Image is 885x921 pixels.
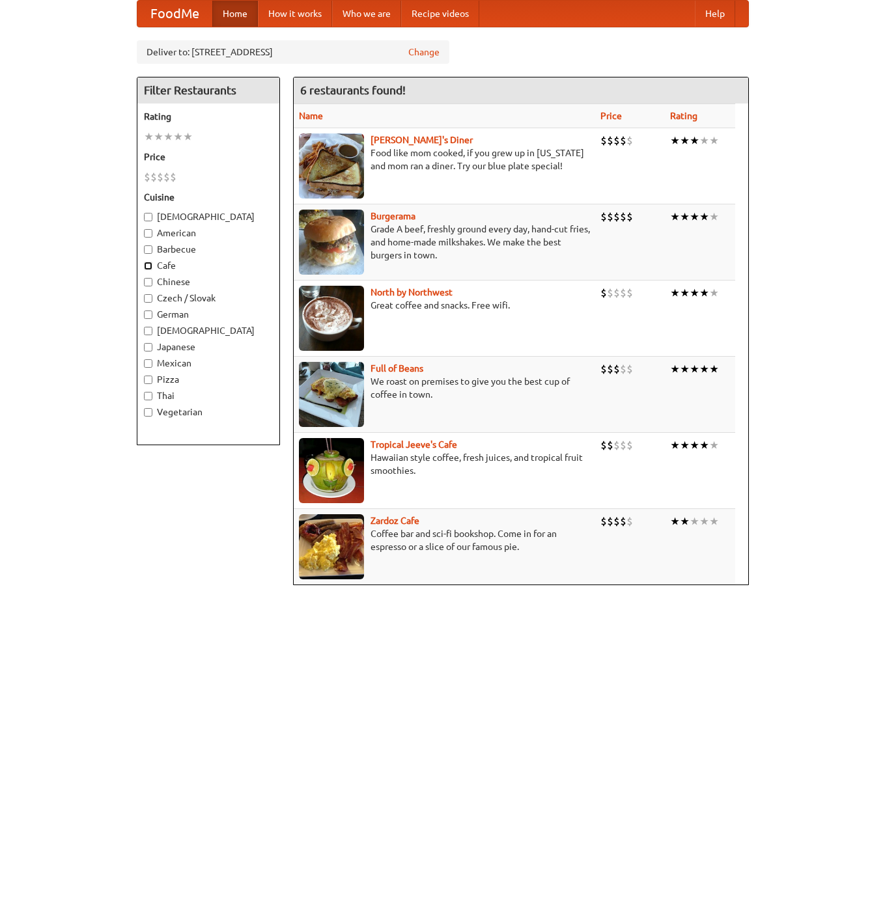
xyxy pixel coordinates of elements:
[607,286,613,300] li: $
[163,130,173,144] li: ★
[299,451,590,477] p: Hawaiian style coffee, fresh juices, and tropical fruit smoothies.
[690,210,699,224] li: ★
[690,514,699,529] li: ★
[695,1,735,27] a: Help
[144,170,150,184] li: $
[607,133,613,148] li: $
[620,514,626,529] li: $
[709,286,719,300] li: ★
[600,286,607,300] li: $
[670,362,680,376] li: ★
[144,340,273,353] label: Japanese
[699,514,709,529] li: ★
[680,514,690,529] li: ★
[371,363,423,374] b: Full of Beans
[299,362,364,427] img: beans.jpg
[371,135,473,145] a: [PERSON_NAME]'s Diner
[600,133,607,148] li: $
[680,286,690,300] li: ★
[144,191,273,204] h5: Cuisine
[144,210,273,223] label: [DEMOGRAPHIC_DATA]
[613,133,620,148] li: $
[299,299,590,312] p: Great coffee and snacks. Free wifi.
[163,170,170,184] li: $
[620,362,626,376] li: $
[613,438,620,452] li: $
[699,438,709,452] li: ★
[137,77,279,103] h4: Filter Restaurants
[157,170,163,184] li: $
[144,110,273,123] h5: Rating
[401,1,479,27] a: Recipe videos
[144,406,273,419] label: Vegetarian
[144,245,152,254] input: Barbecue
[670,438,680,452] li: ★
[680,438,690,452] li: ★
[371,287,453,297] a: North by Northwest
[299,133,364,199] img: sallys.jpg
[371,515,419,526] a: Zardoz Cafe
[680,210,690,224] li: ★
[144,392,152,400] input: Thai
[144,324,273,337] label: [DEMOGRAPHIC_DATA]
[670,111,697,121] a: Rating
[144,292,273,305] label: Czech / Slovak
[626,133,633,148] li: $
[144,213,152,221] input: [DEMOGRAPHIC_DATA]
[144,408,152,417] input: Vegetarian
[620,286,626,300] li: $
[690,362,699,376] li: ★
[212,1,258,27] a: Home
[408,46,440,59] a: Change
[709,514,719,529] li: ★
[607,514,613,529] li: $
[299,223,590,262] p: Grade A beef, freshly ground every day, hand-cut fries, and home-made milkshakes. We make the bes...
[607,362,613,376] li: $
[150,170,157,184] li: $
[144,275,273,288] label: Chinese
[600,111,622,121] a: Price
[620,210,626,224] li: $
[613,210,620,224] li: $
[183,130,193,144] li: ★
[699,210,709,224] li: ★
[690,438,699,452] li: ★
[144,327,152,335] input: [DEMOGRAPHIC_DATA]
[607,210,613,224] li: $
[144,278,152,286] input: Chinese
[170,170,176,184] li: $
[137,40,449,64] div: Deliver to: [STREET_ADDRESS]
[299,111,323,121] a: Name
[613,514,620,529] li: $
[626,514,633,529] li: $
[613,286,620,300] li: $
[709,438,719,452] li: ★
[144,357,273,370] label: Mexican
[620,438,626,452] li: $
[144,373,273,386] label: Pizza
[626,438,633,452] li: $
[299,527,590,553] p: Coffee bar and sci-fi bookshop. Come in for an espresso or a slice of our famous pie.
[299,375,590,401] p: We roast on premises to give you the best cup of coffee in town.
[144,308,273,321] label: German
[709,210,719,224] li: ★
[144,262,152,270] input: Cafe
[371,439,457,450] a: Tropical Jeeve's Cafe
[144,376,152,384] input: Pizza
[144,259,273,272] label: Cafe
[299,146,590,172] p: Food like mom cooked, if you grew up in [US_STATE] and mom ran a diner. Try our blue plate special!
[600,438,607,452] li: $
[680,133,690,148] li: ★
[670,514,680,529] li: ★
[299,438,364,503] img: jeeves.jpg
[144,294,152,303] input: Czech / Slovak
[626,286,633,300] li: $
[600,210,607,224] li: $
[626,210,633,224] li: $
[154,130,163,144] li: ★
[299,210,364,275] img: burgerama.jpg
